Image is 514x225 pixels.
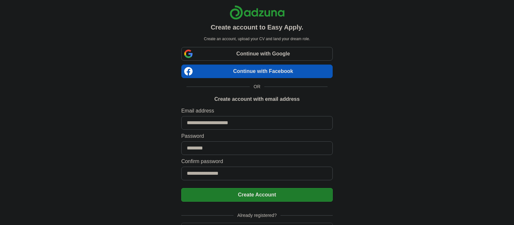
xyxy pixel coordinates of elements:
h1: Create account with email address [214,95,300,103]
h1: Create account to Easy Apply. [211,22,304,32]
img: Adzuna logo [230,5,285,20]
button: Create Account [181,188,333,202]
a: Continue with Google [181,47,333,61]
label: Confirm password [181,158,333,165]
label: Email address [181,107,333,115]
a: Continue with Facebook [181,65,333,78]
p: Create an account, upload your CV and land your dream role. [183,36,331,42]
span: Already registered? [233,212,281,219]
span: OR [250,83,264,90]
label: Password [181,132,333,140]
